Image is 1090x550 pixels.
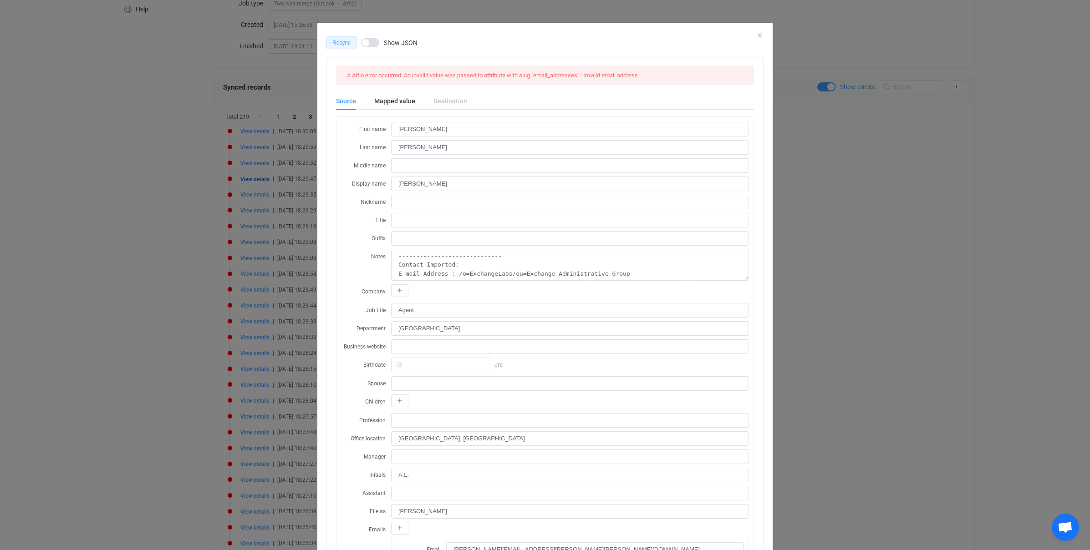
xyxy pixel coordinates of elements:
span: File as [370,508,386,515]
span: Office location [351,435,386,442]
span: Resync [332,40,351,46]
span: Display name [352,181,386,187]
span: Spouse [367,380,386,387]
span: Profession [359,417,386,424]
span: A Attio error occurred: An invalid value was passed to attribute with slug "email_addresses".: In... [347,72,638,79]
div: Mapped value [365,92,424,110]
span: Emails [369,526,386,533]
span: Children [365,399,386,405]
span: Manager [364,454,386,460]
span: Last name [360,144,386,151]
span: Middle name [354,162,386,169]
span: Nickname [361,199,386,205]
span: Business website [344,343,386,350]
span: Assistant [362,490,386,496]
button: Resync [326,36,357,49]
div: Source [336,92,365,110]
div: Open chat [1052,514,1079,541]
span: Suffix [372,235,386,242]
span: Title [375,217,386,223]
span: Birthdate [363,362,386,368]
span: First name [359,126,386,132]
span: UTC [494,363,503,368]
span: Department [357,325,386,332]
span: Notes [371,253,386,260]
span: Initials [369,472,386,478]
button: Close [756,32,764,40]
span: Show JSON [384,40,418,46]
div: Destination [424,92,467,110]
span: Company [362,288,386,295]
span: Job title [366,307,386,313]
